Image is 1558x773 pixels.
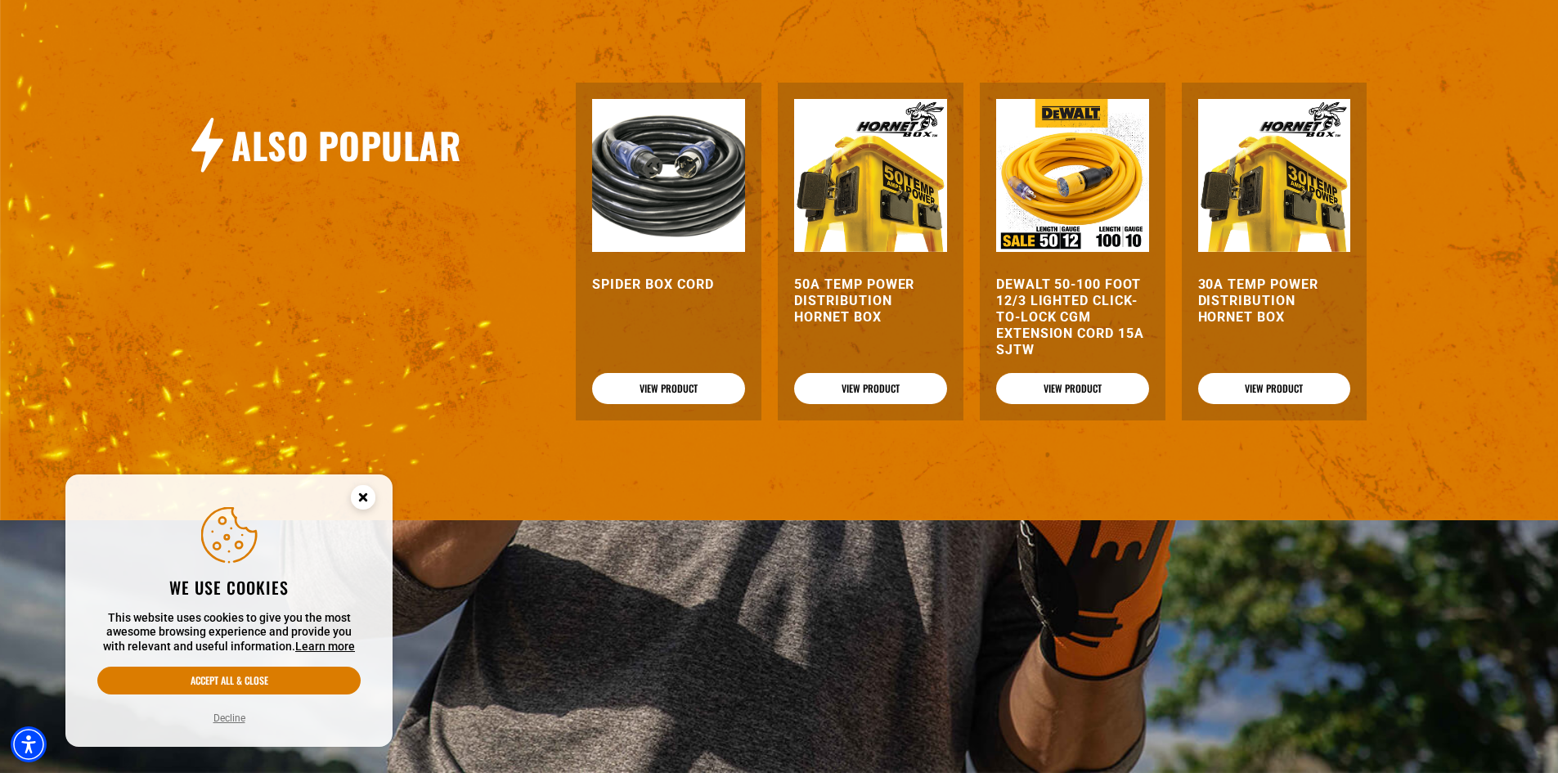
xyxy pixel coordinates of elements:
button: Decline [209,710,250,726]
h2: We use cookies [97,577,361,598]
aside: Cookie Consent [65,474,393,748]
img: black [592,99,745,252]
div: Accessibility Menu [11,726,47,762]
a: View Product [592,373,745,404]
a: View Product [794,373,947,404]
p: This website uses cookies to give you the most awesome browsing experience and provide you with r... [97,611,361,654]
a: 30A Temp Power Distribution Hornet Box [1198,276,1351,326]
button: Close this option [334,474,393,525]
a: 50A Temp Power Distribution Hornet Box [794,276,947,326]
a: This website uses cookies to give you the most awesome browsing experience and provide you with r... [295,640,355,653]
a: Spider Box Cord [592,276,745,293]
a: DEWALT 50-100 foot 12/3 Lighted Click-to-Lock CGM Extension Cord 15A SJTW [996,276,1149,358]
a: View Product [1198,373,1351,404]
img: 50A Temp Power Distribution Hornet Box [794,99,947,252]
img: DEWALT 50-100 foot 12/3 Lighted Click-to-Lock CGM Extension Cord 15A SJTW [996,99,1149,252]
a: View Product [996,373,1149,404]
button: Accept all & close [97,667,361,694]
h2: Also Popular [231,122,460,169]
img: 30A Temp Power Distribution Hornet Box [1198,99,1351,252]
